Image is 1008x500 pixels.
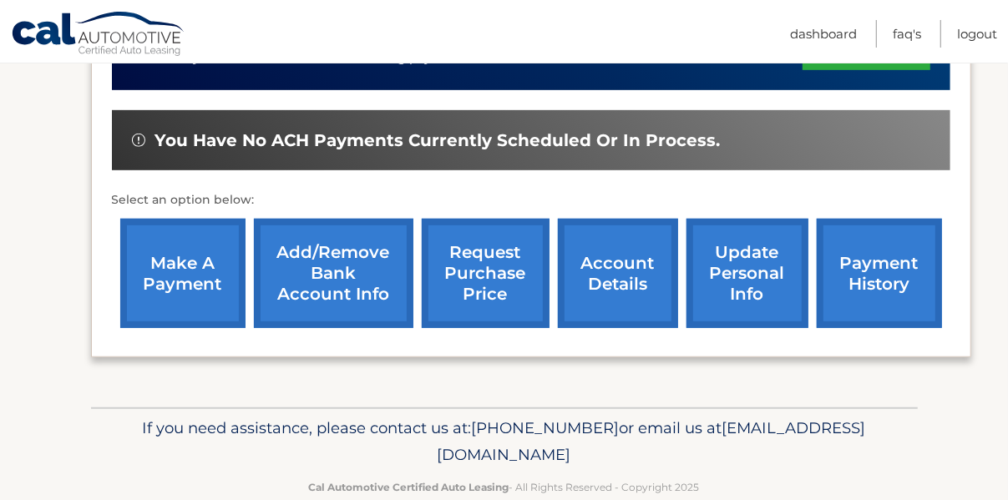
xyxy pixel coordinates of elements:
[102,478,907,496] p: - All Rights Reserved - Copyright 2025
[422,219,550,328] a: request purchase price
[472,418,620,437] span: [PHONE_NUMBER]
[11,11,186,59] a: Cal Automotive
[254,219,413,328] a: Add/Remove bank account info
[558,219,678,328] a: account details
[309,481,509,493] strong: Cal Automotive Certified Auto Leasing
[112,190,950,210] p: Select an option below:
[686,219,808,328] a: update personal info
[893,20,921,48] a: FAQ's
[120,219,246,328] a: make a payment
[155,130,721,151] span: You have no ACH payments currently scheduled or in process.
[102,415,907,468] p: If you need assistance, please contact us at: or email us at
[790,20,857,48] a: Dashboard
[132,134,145,147] img: alert-white.svg
[817,219,942,328] a: payment history
[438,418,866,464] span: [EMAIL_ADDRESS][DOMAIN_NAME]
[957,20,997,48] a: Logout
